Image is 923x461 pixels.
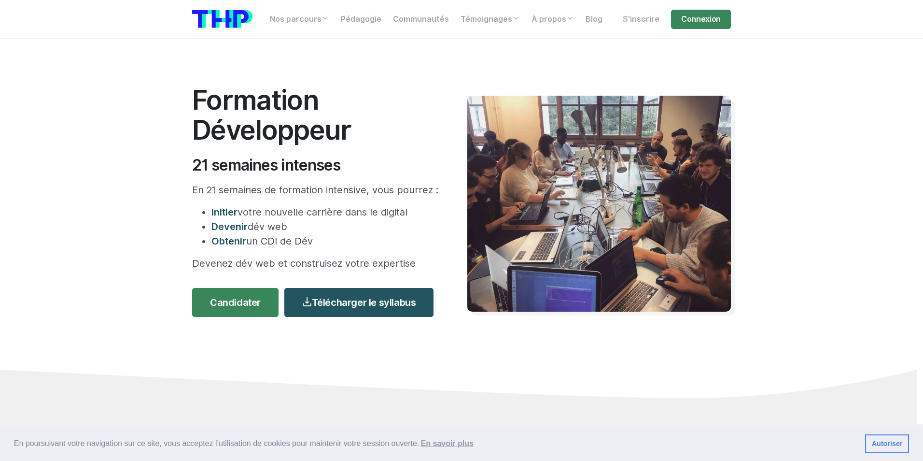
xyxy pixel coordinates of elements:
[211,221,248,232] span: Devenir
[14,436,857,451] span: En poursuivant votre navigation sur ce site, vous acceptez l’utilisation de cookies pour mainteni...
[192,183,438,197] p: En 21 semaines de formation intensive, vous pourrez :
[264,10,335,29] a: Nos parcours
[192,10,252,28] img: logo
[580,10,608,29] a: Blog
[335,10,387,29] a: Pédagogie
[419,436,475,451] a: learn more about cookies
[284,288,434,317] a: Télécharger le syllabus
[387,10,455,29] a: Communautés
[526,10,580,29] a: À propos
[617,10,665,29] a: S'inscrire
[467,96,731,312] img: Travail
[865,434,909,454] a: dismiss cookie message
[671,10,731,29] a: Connexion
[192,288,279,317] a: Candidater
[211,234,438,248] li: un CDI de Dév
[211,205,438,219] li: votre nouvelle carrière dans le digital
[192,256,438,271] p: Devenez dév web et construisez votre expertise
[211,219,438,234] li: dév web
[211,235,246,247] span: Obtenir
[192,85,438,144] h1: Formation Développeur
[192,156,438,174] h2: 21 semaines intenses
[211,206,238,218] span: Initier
[455,10,526,29] a: Témoignages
